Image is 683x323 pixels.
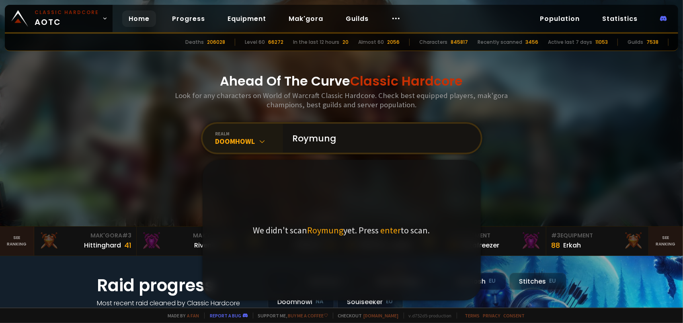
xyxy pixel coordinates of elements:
div: 11053 [595,39,608,46]
a: Progress [166,10,211,27]
div: Characters [419,39,447,46]
div: 41 [124,240,131,251]
div: 845817 [451,39,468,46]
a: Buy me a coffee [288,313,328,319]
a: Terms [465,313,480,319]
small: EU [550,277,556,285]
small: Classic Hardcore [35,9,99,16]
a: Home [122,10,156,27]
small: NA [316,298,324,306]
span: # 3 [551,231,560,239]
span: Classic Hardcore [351,72,463,90]
p: We didn't scan yet. Press to scan. [253,225,430,236]
small: EU [489,277,496,285]
div: Erkah [563,240,581,250]
div: Level 60 [245,39,265,46]
div: 2056 [387,39,400,46]
a: Guilds [339,10,375,27]
input: Search a character... [288,124,471,153]
div: Doomhowl [268,293,334,311]
div: Equipment [551,231,644,240]
div: Hittinghard [84,240,121,250]
div: Rivench [194,240,219,250]
a: a fan [187,313,199,319]
a: [DOMAIN_NAME] [364,313,399,319]
div: 206028 [207,39,225,46]
a: Report a bug [210,313,242,319]
a: Mak'Gora#2Rivench100 [137,227,239,256]
div: 20 [343,39,349,46]
span: Checkout [333,313,399,319]
a: #3Equipment88Erkah [546,227,649,256]
a: Consent [504,313,525,319]
div: Equipment [449,231,541,240]
div: Soulseeker [337,293,403,311]
div: Recently scanned [478,39,522,46]
small: EU [386,298,393,306]
a: Classic HardcoreAOTC [5,5,113,32]
a: Seeranking [649,227,683,256]
a: Privacy [483,313,500,319]
span: AOTC [35,9,99,28]
h3: Look for any characters on World of Warcraft Classic Hardcore. Check best equipped players, mak'g... [172,91,511,109]
a: #2Equipment88Notafreezer [444,227,546,256]
div: Active last 7 days [548,39,592,46]
div: Deaths [185,39,204,46]
div: Mak'Gora [142,231,234,240]
span: Roymung [308,225,344,236]
a: Equipment [221,10,273,27]
h1: Ahead Of The Curve [220,72,463,91]
div: 3456 [525,39,538,46]
span: Made by [163,313,199,319]
div: In the last 12 hours [293,39,339,46]
h1: Raid progress [97,273,258,298]
span: # 3 [122,231,131,239]
a: Mak'gora [282,10,330,27]
a: Statistics [596,10,644,27]
div: 7538 [646,39,658,46]
a: Mak'Gora#3Hittinghard41 [34,227,137,256]
div: Doomhowl [215,137,283,146]
div: Almost 60 [358,39,384,46]
div: 88 [551,240,560,251]
span: enter [381,225,401,236]
h4: Most recent raid cleaned by Classic Hardcore guilds [97,298,258,318]
div: Guilds [628,39,643,46]
div: 66272 [268,39,283,46]
div: Stitches [509,273,566,290]
div: Mak'Gora [39,231,131,240]
a: Population [533,10,586,27]
span: v. d752d5 - production [404,313,452,319]
div: realm [215,131,283,137]
span: Support me, [253,313,328,319]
